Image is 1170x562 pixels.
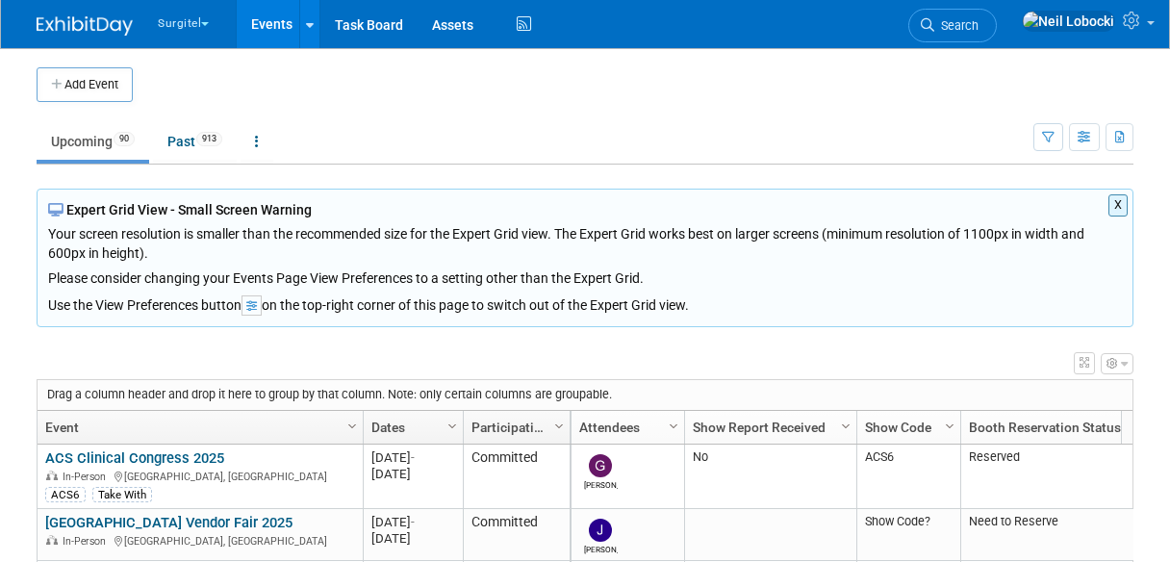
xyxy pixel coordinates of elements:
[942,419,957,434] span: Column Settings
[969,411,1135,444] a: Booth Reservation Status
[38,380,1132,411] div: Drag a column header and drop it here to group by that column. Note: only certain columns are gro...
[934,18,979,33] span: Search
[960,509,1148,561] td: Need to Reserve
[589,454,612,477] img: Gregg Szymanski
[960,445,1148,509] td: Reserved
[411,515,415,529] span: -
[344,419,360,434] span: Column Settings
[63,471,112,483] span: In-Person
[838,419,853,434] span: Column Settings
[48,219,1122,288] div: Your screen resolution is smaller than the recommended size for the Expert Grid view. The Expert ...
[445,419,460,434] span: Column Settings
[371,514,454,530] div: [DATE]
[589,519,612,542] img: Joe Polin
[684,445,856,509] td: No
[46,471,58,480] img: In-Person Event
[92,487,152,502] div: Take With
[45,468,354,484] div: [GEOGRAPHIC_DATA], [GEOGRAPHIC_DATA]
[1108,194,1129,217] button: X
[46,535,58,545] img: In-Person Event
[411,450,415,465] span: -
[666,419,681,434] span: Column Settings
[443,411,464,440] a: Column Settings
[940,411,961,440] a: Column Settings
[371,449,454,466] div: [DATE]
[664,411,685,440] a: Column Settings
[48,263,1122,288] div: Please consider changing your Events Page View Preferences to a setting other than the Expert Grid.
[584,477,618,490] div: Gregg Szymanski
[579,411,672,444] a: Attendees
[371,466,454,482] div: [DATE]
[45,487,86,502] div: ACS6
[371,411,450,444] a: Dates
[48,200,1122,219] div: Expert Grid View - Small Screen Warning
[856,509,960,561] td: Show Code?
[45,514,292,531] a: [GEOGRAPHIC_DATA] Vendor Fair 2025
[836,411,857,440] a: Column Settings
[48,288,1122,316] div: Use the View Preferences button on the top-right corner of this page to switch out of the Expert ...
[693,411,844,444] a: Show Report Received
[63,535,112,548] span: In-Person
[463,509,570,561] td: Committed
[371,530,454,547] div: [DATE]
[45,532,354,549] div: [GEOGRAPHIC_DATA], [GEOGRAPHIC_DATA]
[45,411,350,444] a: Event
[549,411,571,440] a: Column Settings
[45,449,224,467] a: ACS Clinical Congress 2025
[343,411,364,440] a: Column Settings
[471,411,557,444] a: Participation
[37,67,133,102] button: Add Event
[463,445,570,509] td: Committed
[37,16,133,36] img: ExhibitDay
[196,132,222,146] span: 913
[856,445,960,509] td: ACS6
[584,542,618,554] div: Joe Polin
[114,132,135,146] span: 90
[865,411,948,444] a: Show Code
[153,123,237,160] a: Past913
[1022,11,1115,32] img: Neil Lobocki
[551,419,567,434] span: Column Settings
[908,9,997,42] a: Search
[37,123,149,160] a: Upcoming90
